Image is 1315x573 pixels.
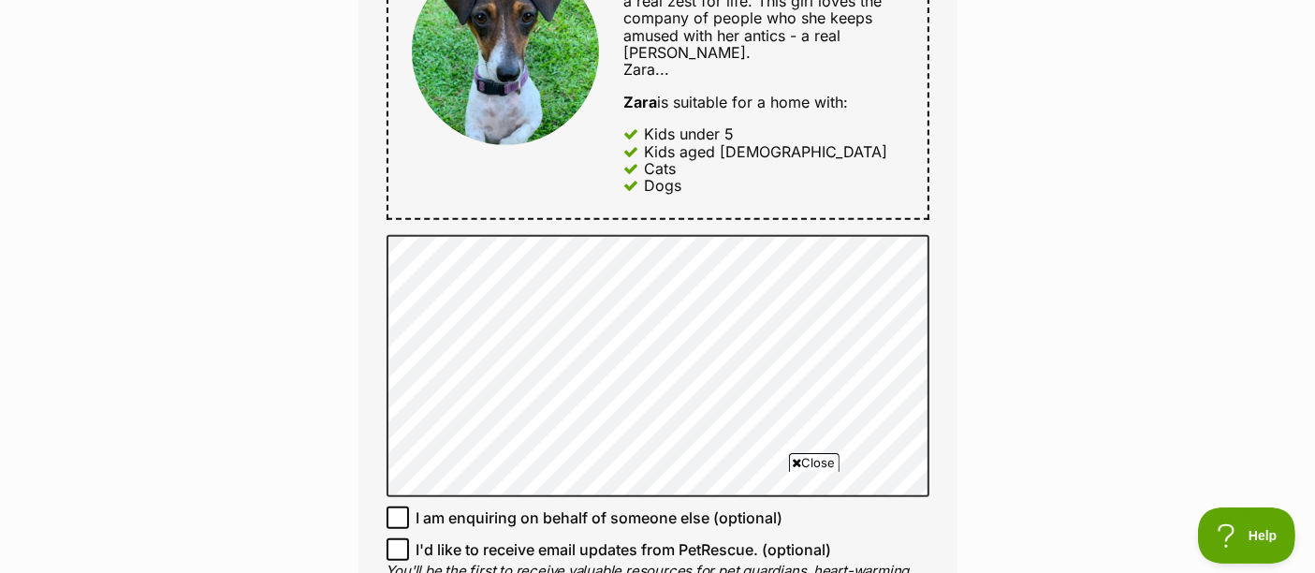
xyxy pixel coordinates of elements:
div: Cats [644,160,676,177]
iframe: Help Scout Beacon - Open [1198,507,1296,564]
span: Close [789,453,840,472]
div: is suitable for a home with: [623,94,903,110]
div: Dogs [644,177,681,194]
div: Kids aged [DEMOGRAPHIC_DATA] [644,143,887,160]
div: Kids under 5 [644,125,734,142]
iframe: Advertisement [204,479,1112,564]
strong: Zara [623,93,657,111]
